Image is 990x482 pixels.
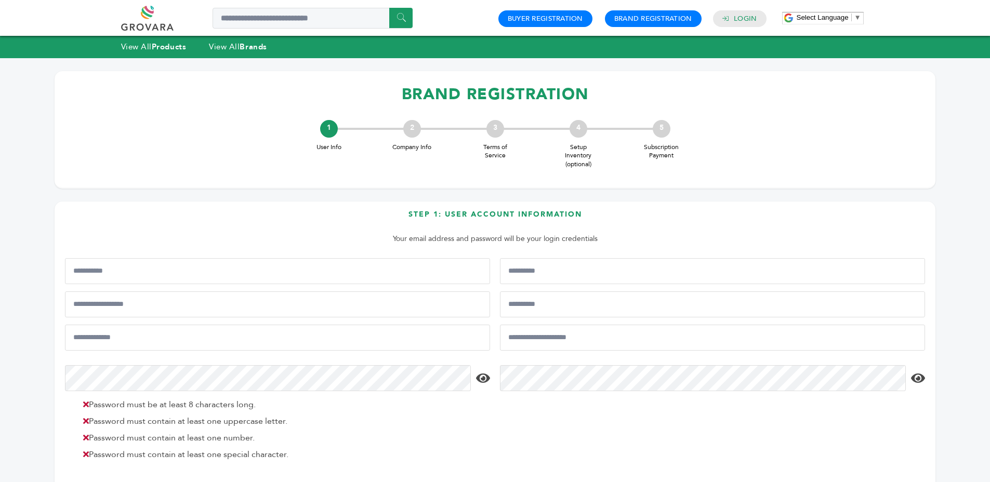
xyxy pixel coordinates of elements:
[854,14,861,21] span: ▼
[65,79,925,110] h1: BRAND REGISTRATION
[614,14,692,23] a: Brand Registration
[65,258,490,284] input: First Name*
[78,432,487,444] li: Password must contain at least one number.
[65,291,490,317] input: Mobile Phone Number
[508,14,583,23] a: Buyer Registration
[797,14,861,21] a: Select Language​
[500,365,906,391] input: Confirm Password*
[308,143,350,152] span: User Info
[500,291,925,317] input: Job Title*
[213,8,413,29] input: Search a product or brand...
[240,42,267,52] strong: Brands
[209,42,267,52] a: View AllBrands
[65,365,471,391] input: Password*
[474,143,516,160] span: Terms of Service
[65,325,490,351] input: Email Address*
[500,258,925,284] input: Last Name*
[797,14,849,21] span: Select Language
[641,143,682,160] span: Subscription Payment
[558,143,599,169] span: Setup Inventory (optional)
[121,42,187,52] a: View AllProducts
[78,448,487,461] li: Password must contain at least one special character.
[500,325,925,351] input: Confirm Email Address*
[78,415,487,427] li: Password must contain at least one uppercase letter.
[734,14,757,23] a: Login
[403,120,421,138] div: 2
[851,14,852,21] span: ​
[320,120,338,138] div: 1
[78,398,487,411] li: Password must be at least 8 characters long.
[391,143,433,152] span: Company Info
[486,120,504,138] div: 3
[70,233,920,245] p: Your email address and password will be your login credentials
[152,42,186,52] strong: Products
[653,120,670,138] div: 5
[570,120,587,138] div: 4
[65,209,925,227] h3: Step 1: User Account Information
